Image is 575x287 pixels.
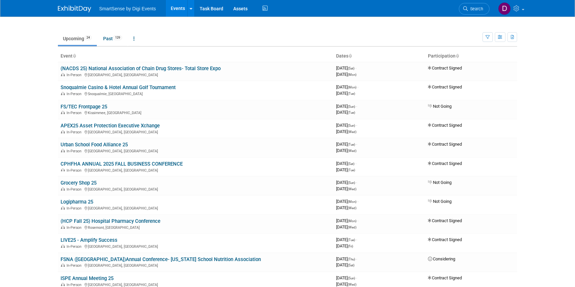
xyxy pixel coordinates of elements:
th: Participation [425,51,517,62]
span: [DATE] [336,199,358,204]
span: [DATE] [336,256,357,261]
span: (Fri) [348,244,353,248]
span: (Tue) [348,238,355,242]
div: [GEOGRAPHIC_DATA], [GEOGRAPHIC_DATA] [61,205,331,211]
span: [DATE] [336,148,356,153]
span: 129 [113,35,122,40]
span: [DATE] [336,282,356,287]
a: LIVE25 - Amplify Success [61,237,117,243]
span: SmartSense by Digi Events [99,6,156,11]
a: Search [459,3,489,15]
span: Contract Signed [428,218,462,223]
span: [DATE] [336,104,357,109]
th: Event [58,51,333,62]
span: (Mon) [348,85,356,89]
img: In-Person Event [61,111,65,114]
a: ISPE Annual Meeting 25 [61,275,113,281]
span: (Tue) [348,92,355,95]
span: - [355,66,356,71]
img: In-Person Event [61,206,65,210]
span: - [357,199,358,204]
span: [DATE] [336,84,358,89]
span: In-Person [67,168,84,173]
span: [DATE] [336,186,356,191]
span: [DATE] [336,180,357,185]
span: Contract Signed [428,275,462,280]
div: [GEOGRAPHIC_DATA], [GEOGRAPHIC_DATA] [61,167,331,173]
span: [DATE] [336,161,356,166]
span: [DATE] [336,275,357,280]
img: In-Person Event [61,244,65,248]
span: (Wed) [348,130,356,134]
span: (Tue) [348,143,355,146]
div: [GEOGRAPHIC_DATA], [GEOGRAPHIC_DATA] [61,129,331,134]
img: In-Person Event [61,187,65,191]
span: (Sun) [348,181,355,185]
span: In-Person [67,111,84,115]
span: [DATE] [336,91,355,96]
span: (Mon) [348,219,356,223]
span: [DATE] [336,224,356,229]
span: In-Person [67,92,84,96]
span: Not Going [428,104,452,109]
a: FSNA ([GEOGRAPHIC_DATA])Annual Conference- [US_STATE] School Nutrition Association [61,256,261,262]
img: ExhibitDay [58,6,91,12]
span: In-Person [67,187,84,192]
span: (Thu) [348,257,355,261]
span: (Sun) [348,105,355,108]
a: CPHFHA ANNUAL 2025 FALL BUSINESS CONFERENCE [61,161,183,167]
span: In-Person [67,73,84,77]
span: (Tue) [348,168,355,172]
span: (Wed) [348,225,356,229]
span: In-Person [67,149,84,153]
div: [GEOGRAPHIC_DATA], [GEOGRAPHIC_DATA] [61,282,331,287]
span: - [355,161,356,166]
span: [DATE] [336,110,355,115]
span: - [357,84,358,89]
span: (Sat) [348,67,354,70]
span: - [356,142,357,147]
span: Search [468,6,483,11]
span: Not Going [428,180,452,185]
img: In-Person Event [61,263,65,267]
a: (NACDS 25) National Association of Chain Drug Stores- Total Store Expo [61,66,221,72]
img: Dan Tiernan [498,2,511,15]
span: Contract Signed [428,66,462,71]
span: In-Person [67,283,84,287]
span: [DATE] [336,72,356,77]
span: - [356,123,357,128]
img: In-Person Event [61,73,65,76]
span: Contract Signed [428,237,462,242]
span: [DATE] [336,66,356,71]
div: [GEOGRAPHIC_DATA], [GEOGRAPHIC_DATA] [61,72,331,77]
a: Sort by Start Date [348,53,352,59]
img: In-Person Event [61,92,65,95]
a: Urban School Food Alliance 25 [61,142,128,148]
a: Logipharma 25 [61,199,93,205]
span: [DATE] [336,205,356,210]
span: Contract Signed [428,84,462,89]
span: Contract Signed [428,161,462,166]
span: [DATE] [336,262,354,267]
span: Not Going [428,199,452,204]
span: 24 [85,35,92,40]
span: (Sat) [348,162,354,166]
span: In-Person [67,225,84,230]
span: In-Person [67,263,84,268]
span: (Wed) [348,187,356,191]
div: [GEOGRAPHIC_DATA], [GEOGRAPHIC_DATA] [61,262,331,268]
span: - [356,104,357,109]
span: [DATE] [336,218,358,223]
span: Contract Signed [428,123,462,128]
span: - [357,218,358,223]
a: Sort by Event Name [73,53,76,59]
div: [GEOGRAPHIC_DATA], [GEOGRAPHIC_DATA] [61,243,331,249]
span: (Mon) [348,73,356,76]
span: [DATE] [336,142,357,147]
span: Considering [428,256,455,261]
span: [DATE] [336,243,353,248]
span: In-Person [67,206,84,211]
img: In-Person Event [61,283,65,286]
a: Past129 [98,32,127,45]
a: FS/TEC Frontpage 25 [61,104,107,110]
